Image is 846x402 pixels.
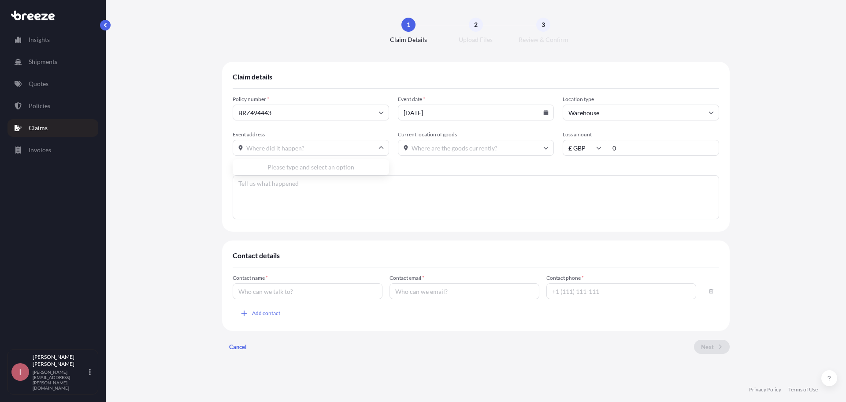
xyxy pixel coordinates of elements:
[788,386,818,393] a: Terms of Use
[398,96,554,103] span: Event date
[694,340,730,354] button: Next
[29,146,51,154] p: Invoices
[546,274,696,282] span: Contact phone
[33,369,87,391] p: [PERSON_NAME][EMAIL_ADDRESS][PERSON_NAME][DOMAIN_NAME]
[236,163,386,172] div: Please type and select an option
[542,20,545,29] span: 3
[749,386,781,393] a: Privacy Policy
[233,166,719,173] span: Event description
[233,283,382,299] input: Who can we talk to?
[233,105,389,120] input: Select policy number...
[222,340,254,354] button: Cancel
[459,35,493,44] span: Upload Files
[390,35,427,44] span: Claim Details
[29,57,57,66] p: Shipments
[407,20,410,29] span: 1
[563,105,719,120] input: Select...
[233,96,389,103] span: Policy number
[7,53,98,71] a: Shipments
[390,274,539,282] span: Contact email
[252,309,280,318] span: Add contact
[398,105,554,120] input: dd/mm/yyyy
[233,251,280,260] span: Contact details
[29,79,48,88] p: Quotes
[233,72,272,81] span: Claim details
[7,97,98,115] a: Policies
[546,283,696,299] input: +1 (111) 111-111
[233,131,389,138] span: Event address
[398,131,554,138] span: Current location of goods
[29,124,48,132] p: Claims
[233,140,389,156] input: Where did it happen?
[33,353,87,368] p: [PERSON_NAME] [PERSON_NAME]
[563,96,719,103] span: Location type
[519,35,568,44] span: Review & Confirm
[701,342,714,351] p: Next
[233,306,287,320] button: Add contact
[390,283,539,299] input: Who can we email?
[19,368,22,376] span: I
[233,274,382,282] span: Contact name
[474,20,478,29] span: 2
[229,342,247,351] p: Cancel
[563,131,719,138] span: Loss amount
[29,101,50,110] p: Policies
[7,119,98,137] a: Claims
[7,141,98,159] a: Invoices
[29,35,50,44] p: Insights
[398,140,554,156] input: Where are the goods currently?
[7,31,98,49] a: Insights
[7,75,98,93] a: Quotes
